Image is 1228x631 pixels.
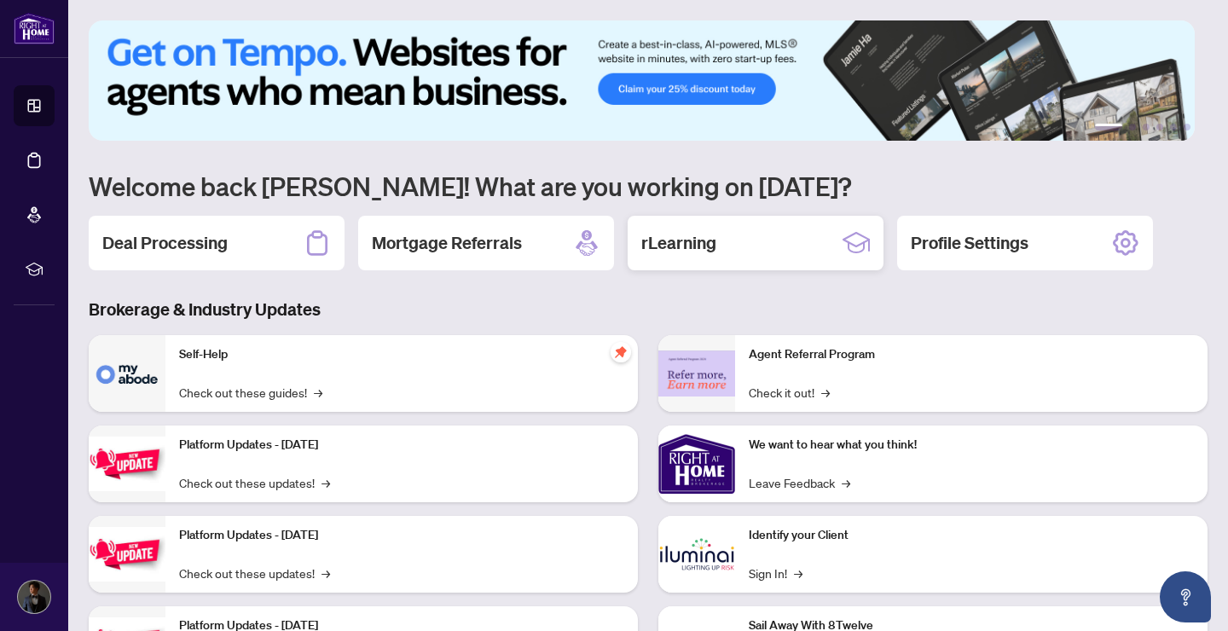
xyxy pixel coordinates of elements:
button: 3 [1143,124,1150,130]
button: 1 [1095,124,1122,130]
span: pushpin [611,342,631,362]
span: → [321,564,330,582]
a: Sign In!→ [749,564,802,582]
span: → [821,383,830,402]
h2: Profile Settings [911,231,1028,255]
h2: Deal Processing [102,231,228,255]
img: Identify your Client [658,516,735,593]
p: Agent Referral Program [749,345,1194,364]
h2: Mortgage Referrals [372,231,522,255]
h2: rLearning [641,231,716,255]
img: logo [14,13,55,44]
button: 5 [1170,124,1177,130]
button: 2 [1129,124,1136,130]
p: Self-Help [179,345,624,364]
p: We want to hear what you think! [749,436,1194,454]
p: Platform Updates - [DATE] [179,526,624,545]
button: Open asap [1160,571,1211,622]
span: → [314,383,322,402]
button: 4 [1156,124,1163,130]
span: → [321,473,330,492]
a: Leave Feedback→ [749,473,850,492]
a: Check it out!→ [749,383,830,402]
a: Check out these guides!→ [179,383,322,402]
img: Agent Referral Program [658,350,735,397]
button: 6 [1184,124,1190,130]
img: We want to hear what you think! [658,425,735,502]
span: → [794,564,802,582]
h1: Welcome back [PERSON_NAME]! What are you working on [DATE]? [89,170,1208,202]
img: Profile Icon [18,581,50,613]
img: Slide 0 [89,20,1195,141]
span: → [842,473,850,492]
h3: Brokerage & Industry Updates [89,298,1208,321]
a: Check out these updates!→ [179,473,330,492]
img: Platform Updates - July 21, 2025 [89,437,165,490]
img: Platform Updates - July 8, 2025 [89,527,165,581]
p: Platform Updates - [DATE] [179,436,624,454]
p: Identify your Client [749,526,1194,545]
img: Self-Help [89,335,165,412]
a: Check out these updates!→ [179,564,330,582]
